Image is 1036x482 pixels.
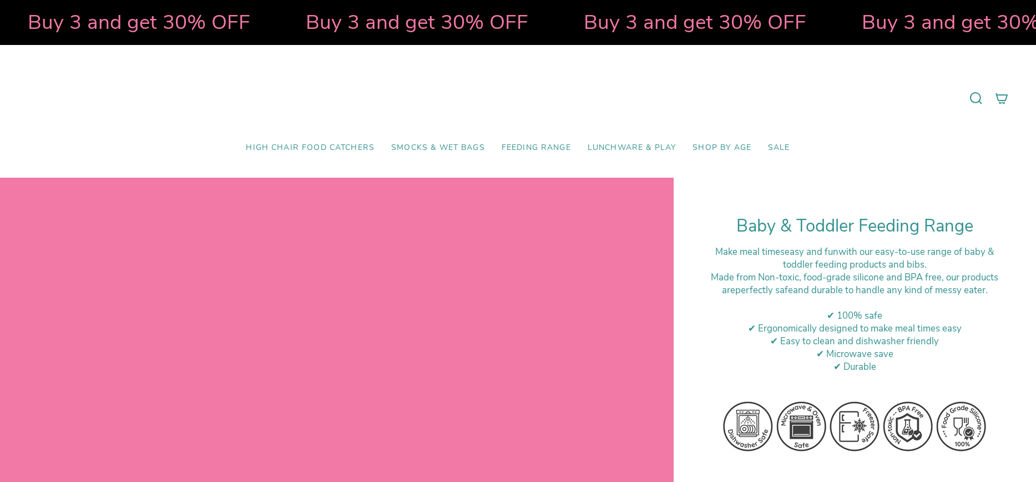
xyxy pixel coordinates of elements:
span: Lunchware & Play [588,143,676,153]
a: SALE [760,135,799,161]
span: Shop by Age [693,143,751,153]
a: Lunchware & Play [579,135,684,161]
span: SALE [768,143,790,153]
a: Feeding Range [493,135,579,161]
span: Feeding Range [502,143,571,153]
a: High Chair Food Catchers [237,135,383,161]
h1: Baby & Toddler Feeding Range [701,216,1008,237]
strong: Buy 3 and get 30% OFF [584,8,806,36]
div: ✔ 100% safe [701,309,1008,322]
span: High Chair Food Catchers [246,143,375,153]
div: ✔ Easy to clean and dishwasher friendly [701,335,1008,348]
a: Shop by Age [684,135,760,161]
strong: perfectly safe [735,284,793,297]
a: Smocks & Wet Bags [383,135,493,161]
a: Mumma’s Little Helpers [422,62,614,135]
span: ✔ Microwave save [816,348,893,360]
div: ✔ Durable [701,360,1008,373]
strong: easy and fun [785,245,838,258]
div: Make meal times with our easy-to-use range of baby & toddler feeding products and bibs. [701,245,1008,271]
strong: Buy 3 and get 30% OFF [28,8,250,36]
span: ade from Non-toxic, food-grade silicone and BPA free, our products are and durable to handle any ... [719,271,998,297]
div: ✔ Ergonomically designed to make meal times easy [701,322,1008,335]
strong: Buy 3 and get 30% OFF [306,8,528,36]
span: Smocks & Wet Bags [391,143,485,153]
div: M [701,271,1008,297]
